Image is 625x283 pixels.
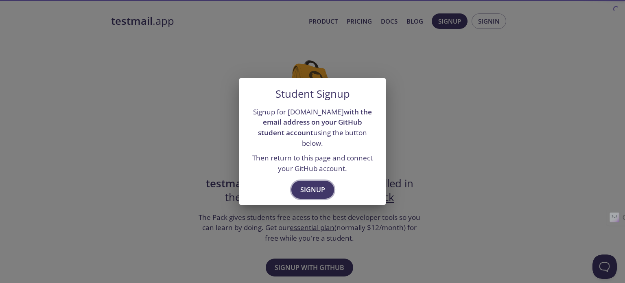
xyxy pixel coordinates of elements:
button: Signup [291,181,334,199]
span: Signup [300,184,325,195]
p: Signup for [DOMAIN_NAME] using the button below. [249,107,376,149]
p: Then return to this page and connect your GitHub account. [249,153,376,173]
strong: with the email address on your GitHub student account [258,107,372,137]
h5: Student Signup [275,88,350,100]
